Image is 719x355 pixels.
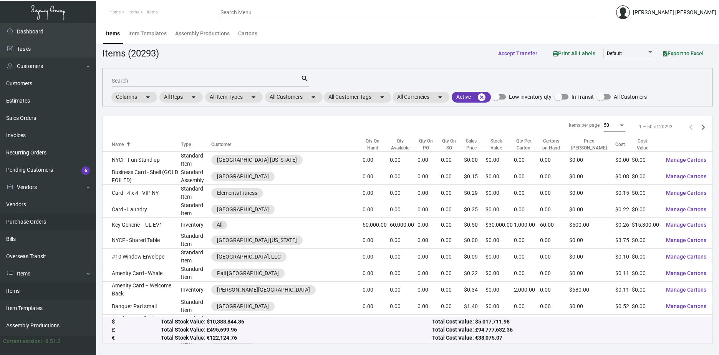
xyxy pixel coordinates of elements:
td: $0.15 [615,185,632,201]
button: Manage Cartons [660,299,712,313]
td: Business Card - Shell (GOLD FOILED) [103,168,181,185]
div: Items (20293) [102,46,159,60]
span: Accept Transfer [498,50,537,56]
div: Total Stock Value: $10,388,844.36 [161,318,432,326]
td: $0.11 [615,265,632,282]
td: 0.00 [441,185,464,201]
div: Name [112,141,181,148]
td: Standard Item [181,315,211,331]
button: Next page [697,121,709,133]
td: $0.00 [464,152,485,168]
td: 0.00 [514,201,540,218]
td: 0.00 [417,232,441,249]
td: 1,000.00 [514,218,540,232]
td: $0.00 [632,282,660,298]
td: $0.22 [464,265,485,282]
td: 0.00 [417,201,441,218]
td: 0.00 [514,315,540,331]
td: $0.00 [464,232,485,249]
td: $500.00 [569,218,616,232]
div: Qty On PO [417,138,434,151]
div: Qty Per Carton [514,138,540,151]
div: Total Cost Value: $5,017,711.98 [432,318,703,326]
td: 0.00 [417,185,441,201]
mat-chip: All Item Types [205,92,263,103]
div: Qty Available [390,138,418,151]
td: $0.00 [632,315,660,331]
span: Items [147,10,158,15]
mat-icon: arrow_drop_down [189,93,198,102]
td: Standard Assembly [181,168,211,185]
div: Total Cost Value: £94,777,632.36 [432,326,703,334]
td: 0.00 [514,168,540,185]
td: 0.00 [540,265,569,282]
span: Items [128,10,139,15]
span: Default [607,51,622,56]
button: Manage Cartons [660,233,712,247]
td: $0.00 [485,298,514,315]
td: 0.00 [390,168,418,185]
div: Pali [GEOGRAPHIC_DATA] [217,269,279,277]
mat-chip: All Customers [265,92,323,103]
span: Manage Cartons [666,173,706,179]
div: Items per page: [569,122,601,129]
mat-chip: All Currencies [393,92,449,103]
span: Manage Cartons [666,222,706,228]
span: Manage Cartons [666,190,706,196]
mat-select: Items per page: [604,123,625,128]
td: 0.00 [540,232,569,249]
td: $15,300.00 [632,218,660,232]
td: 0.00 [514,185,540,201]
td: 2,000.00 [514,282,540,298]
td: $0.00 [485,152,514,168]
span: Home [109,10,121,15]
td: $0.00 [569,168,616,185]
td: 0.00 [363,282,389,298]
div: [PERSON_NAME] [PERSON_NAME] [633,8,716,17]
td: 0.00 [441,168,464,185]
span: Print All Labels [553,50,595,56]
mat-icon: cancel [477,93,486,102]
button: Manage Cartons [660,250,712,264]
button: Manage Cartons [660,169,712,183]
td: Standard Item [181,249,211,265]
div: Cartons on Hand [540,138,562,151]
td: 0.00 [540,282,569,298]
td: $1.40 [464,298,485,315]
img: admin@bootstrapmaster.com [616,5,630,19]
mat-icon: arrow_drop_down [143,93,152,102]
td: $0.00 [569,232,616,249]
span: Manage Cartons [666,254,706,260]
td: 0.00 [540,315,569,331]
mat-icon: search [301,74,309,83]
span: Manage Cartons [666,287,706,293]
td: $0.00 [485,315,514,331]
div: Item Templates [128,30,167,38]
span: Manage Cartons [666,237,706,243]
td: $0.00 [632,201,660,218]
td: 0.00 [540,249,569,265]
td: Standard Item [181,265,211,282]
span: Low inventory qty [509,92,552,101]
td: $0.09 [464,249,485,265]
td: 0.00 [390,282,418,298]
div: Current version: [3,337,42,345]
mat-icon: arrow_drop_down [378,93,387,102]
div: € [112,334,161,342]
td: 0.00 [417,282,441,298]
mat-chip: Active [452,92,491,103]
td: $0.00 [632,185,660,201]
span: Manage Cartons [666,206,706,212]
td: 0.00 [540,201,569,218]
td: 0.00 [417,218,441,232]
td: 0.00 [390,298,418,315]
td: $0.00 [569,249,616,265]
div: Cost Value [632,138,653,151]
td: Brochure - Fall/Winter Catering [103,315,181,331]
td: $0.22 [615,201,632,218]
td: Standard Item [181,298,211,315]
td: 0.00 [441,152,464,168]
span: 50 [604,123,609,128]
td: 0.00 [540,152,569,168]
td: 0.00 [417,298,441,315]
